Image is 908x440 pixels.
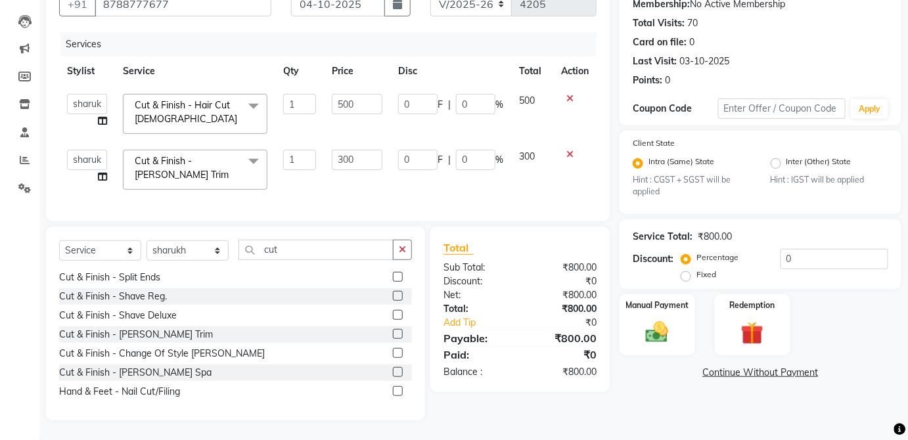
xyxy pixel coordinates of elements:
[633,137,675,149] label: Client State
[520,330,606,346] div: ₹800.00
[448,153,451,167] span: |
[625,299,689,311] label: Manual Payment
[786,156,851,171] label: Inter (Other) State
[520,275,606,288] div: ₹0
[275,56,324,86] th: Qty
[237,113,243,125] a: x
[633,16,685,30] div: Total Visits:
[443,241,474,255] span: Total
[730,299,775,311] label: Redemption
[639,319,675,345] img: _cash.svg
[511,56,553,86] th: Total
[633,174,751,198] small: Hint : CGST + SGST will be applied
[434,365,520,379] div: Balance :
[534,316,606,330] div: ₹0
[665,74,670,87] div: 0
[520,261,606,275] div: ₹800.00
[434,316,534,330] a: Add Tip
[135,155,229,181] span: Cut & Finish - [PERSON_NAME] Trim
[648,156,714,171] label: Intra (Same) State
[553,56,597,86] th: Action
[718,99,846,119] input: Enter Offer / Coupon Code
[115,56,275,86] th: Service
[633,35,687,49] div: Card on file:
[59,328,213,341] div: Cut & Finish - [PERSON_NAME] Trim
[633,102,718,116] div: Coupon Code
[495,98,503,112] span: %
[520,365,606,379] div: ₹800.00
[60,32,606,56] div: Services
[324,56,390,86] th: Price
[851,99,888,119] button: Apply
[519,150,535,162] span: 300
[633,74,662,87] div: Points:
[696,269,716,280] label: Fixed
[59,56,115,86] th: Stylist
[679,55,729,68] div: 03-10-2025
[771,174,889,186] small: Hint : IGST will be applied
[520,288,606,302] div: ₹800.00
[622,366,899,380] a: Continue Without Payment
[519,95,535,106] span: 500
[520,347,606,363] div: ₹0
[438,153,443,167] span: F
[696,252,738,263] label: Percentage
[135,99,237,125] span: Cut & Finish - Hair Cut [DEMOGRAPHIC_DATA]
[689,35,694,49] div: 0
[633,230,692,244] div: Service Total:
[59,347,265,361] div: Cut & Finish - Change Of Style [PERSON_NAME]
[520,302,606,316] div: ₹800.00
[438,98,443,112] span: F
[59,271,160,284] div: Cut & Finish - Split Ends
[633,55,677,68] div: Last Visit:
[434,288,520,302] div: Net:
[59,385,180,399] div: Hand & Feet - Nail Cut/Filing
[495,153,503,167] span: %
[59,290,167,303] div: Cut & Finish - Shave Reg.
[633,252,673,266] div: Discount:
[229,169,235,181] a: x
[434,261,520,275] div: Sub Total:
[434,275,520,288] div: Discount:
[434,330,520,346] div: Payable:
[687,16,698,30] div: 70
[59,309,177,322] div: Cut & Finish - Shave Deluxe
[448,98,451,112] span: |
[698,230,732,244] div: ₹800.00
[734,319,771,347] img: _gift.svg
[238,240,394,260] input: Search or Scan
[59,366,212,380] div: Cut & Finish - [PERSON_NAME] Spa
[390,56,511,86] th: Disc
[434,302,520,316] div: Total:
[434,347,520,363] div: Paid:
